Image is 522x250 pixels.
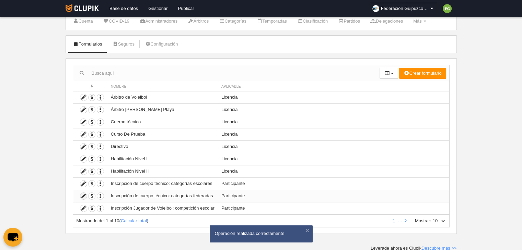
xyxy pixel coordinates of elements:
[77,218,119,223] span: Mostrando del 1 al 10
[218,140,449,153] td: Licencia
[66,4,99,12] img: Clupik
[381,5,429,12] span: Federación Guipuzcoana de Voleibol
[107,103,218,116] td: Árbitro [PERSON_NAME] Playa
[413,18,422,24] span: Más
[107,153,218,165] td: Habilitación Nivel I
[304,227,311,234] button: ×
[372,5,379,12] img: OaTMfqZif511.30x30.jpg
[334,16,364,26] a: Partidos
[121,218,147,223] a: Calcular total
[253,16,291,26] a: Temporadas
[221,85,241,88] span: Aplicable
[398,218,402,224] li: …
[370,3,438,14] a: Federación Guipuzcoana de Voleibol
[107,91,218,103] td: Árbitro de Voleibol
[218,202,449,214] td: Participante
[107,202,218,214] td: Inscripción Jugador de Voleibol: competición escolar
[3,228,22,247] button: chat-button
[107,116,218,128] td: Cuerpo técnico
[215,16,250,26] a: Categorías
[409,16,430,26] a: Más
[100,16,133,26] a: COVID-19
[107,140,218,153] td: Directivo
[215,230,308,237] div: Operación realizada correctamente
[111,85,127,88] span: Nombre
[391,218,396,223] a: 1
[136,16,181,26] a: Administradores
[77,218,388,224] div: ( )
[367,16,407,26] a: Delegaciones
[108,39,138,49] a: Seguros
[141,39,182,49] a: Configuración
[107,190,218,202] td: Inscripción de cuerpo técnico: categorías federadas
[69,16,97,26] a: Cuenta
[408,218,431,224] label: Mostrar:
[69,39,106,49] a: Formularios
[107,165,218,177] td: Habilitación Nivel II
[218,103,449,116] td: Licencia
[73,68,380,78] input: Busca aquí
[399,68,446,79] button: Crear formulario
[184,16,212,26] a: Árbitros
[107,177,218,190] td: Inscripción de cuerpo técnico: categorías escolares
[218,91,449,103] td: Licencia
[218,165,449,177] td: Licencia
[218,128,449,140] td: Licencia
[218,177,449,190] td: Participante
[107,128,218,140] td: Curso De Prueba
[218,153,449,165] td: Licencia
[218,190,449,202] td: Participante
[443,4,452,13] img: c2l6ZT0zMHgzMCZmcz05JnRleHQ9RkcmYmc9N2NiMzQy.png
[293,16,332,26] a: Clasificación
[218,116,449,128] td: Licencia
